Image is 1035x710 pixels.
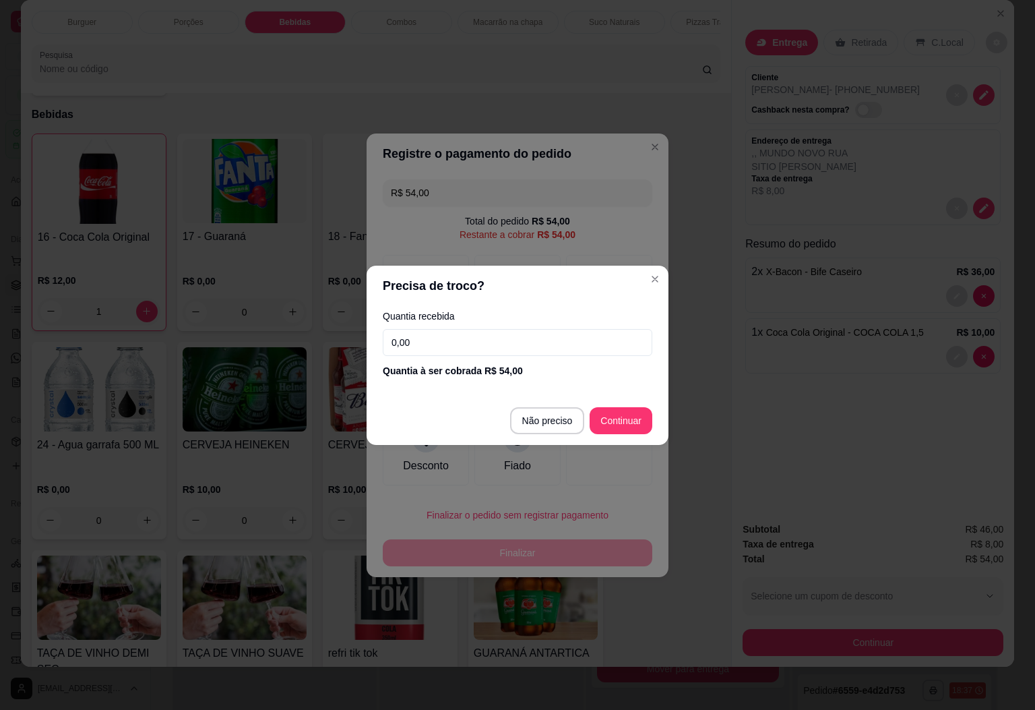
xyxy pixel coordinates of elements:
button: Continuar [590,407,652,434]
label: Quantia recebida [383,312,652,321]
div: Quantia à ser cobrada R$ 54,00 [383,364,652,378]
header: Precisa de troco? [367,266,668,306]
button: Não preciso [510,407,585,434]
button: Close [644,268,666,290]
